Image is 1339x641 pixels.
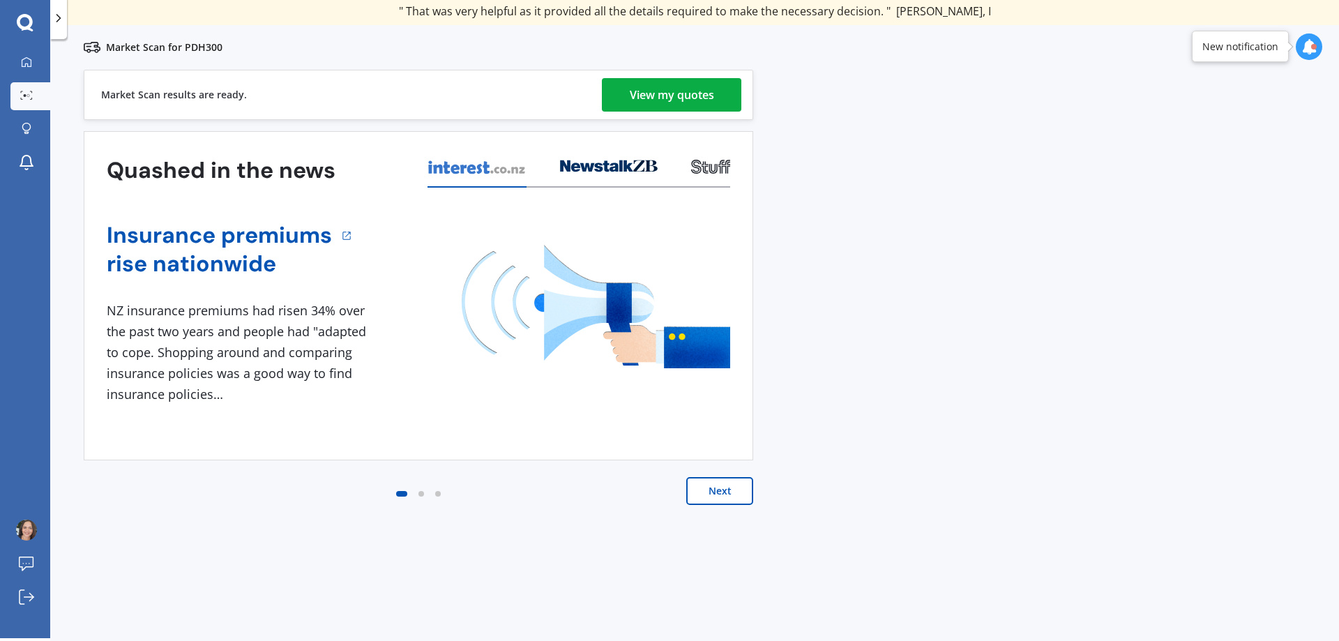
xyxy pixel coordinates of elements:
[16,520,37,541] img: ACg8ocKHrAPaBCnFZqJf39PfsuEhgK4tbFpBIYy7NUIKl7OifxSUOvs=s96-c
[630,78,714,112] div: View my quotes
[1202,40,1278,54] div: New notification
[107,221,332,250] a: Insurance premiums
[84,39,100,56] img: rv.0245371a01b30db230af.svg
[686,477,753,505] button: Next
[101,70,247,119] div: Market Scan results are ready.
[602,78,741,112] a: View my quotes
[107,156,335,185] h3: Quashed in the news
[106,40,222,54] p: Market Scan for PDH300
[107,250,332,278] a: rise nationwide
[107,301,372,405] div: NZ insurance premiums had risen 34% over the past two years and people had "adapted to cope. Shop...
[462,245,730,368] img: media image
